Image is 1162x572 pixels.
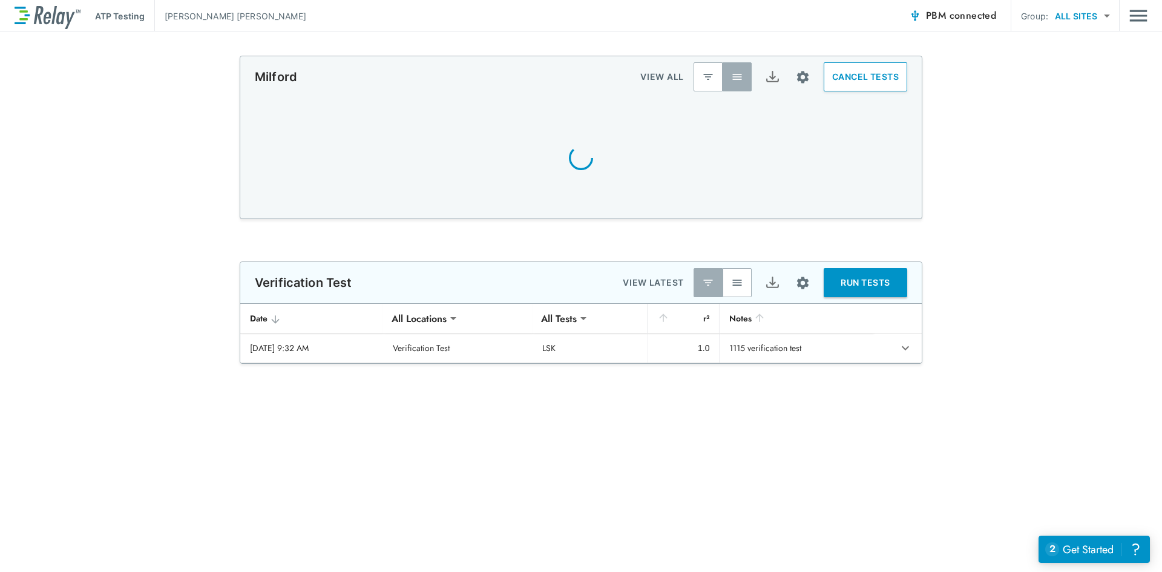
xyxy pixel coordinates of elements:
p: [PERSON_NAME] [PERSON_NAME] [165,10,306,22]
button: expand row [895,338,916,358]
iframe: Resource center [1039,536,1150,563]
div: All Locations [383,306,455,330]
img: Export Icon [765,275,780,291]
img: LuminUltra Relay [15,3,80,29]
p: ATP Testing [95,10,145,22]
p: VIEW LATEST [623,275,684,290]
th: Date [240,304,383,334]
img: Settings Icon [795,70,810,85]
span: PBM [926,7,996,24]
button: Export [758,268,787,297]
p: Group: [1021,10,1048,22]
div: All Tests [533,306,585,330]
img: Settings Icon [795,275,810,291]
button: CANCEL TESTS [824,62,907,91]
img: View All [731,277,743,289]
table: sticky table [240,304,922,363]
img: Connected Icon [909,10,921,22]
td: Verification Test [383,334,533,363]
p: Verification Test [255,275,352,290]
td: 1115 verification test [719,334,873,363]
div: r² [657,311,710,326]
button: Site setup [787,267,819,299]
div: [DATE] 9:32 AM [250,342,373,354]
img: View All [731,71,743,83]
button: Export [758,62,787,91]
button: PBM connected [904,4,1001,28]
img: Latest [702,71,714,83]
button: Main menu [1129,4,1147,27]
p: VIEW ALL [640,70,684,84]
div: 1.0 [658,342,710,354]
span: connected [950,8,997,22]
button: Site setup [787,61,819,93]
button: RUN TESTS [824,268,907,297]
td: LSK [533,334,648,363]
img: Export Icon [765,70,780,85]
div: Notes [729,311,863,326]
p: Milford [255,70,297,84]
img: Latest [702,277,714,289]
img: Drawer Icon [1129,4,1147,27]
